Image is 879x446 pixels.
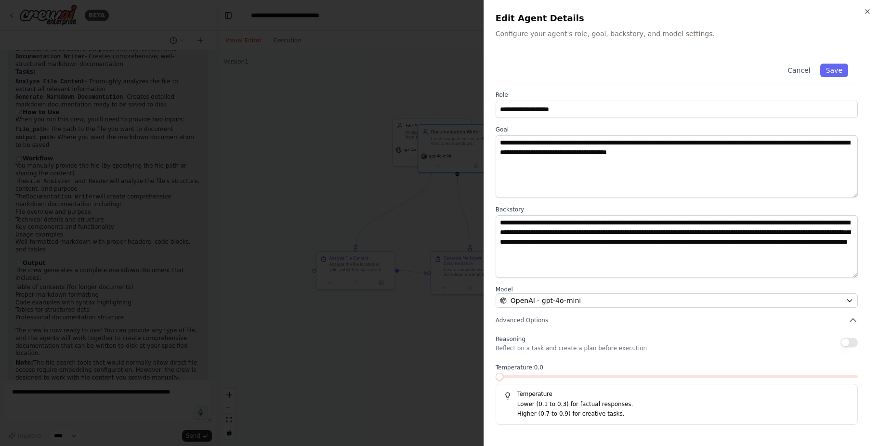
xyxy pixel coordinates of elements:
p: Configure your agent's role, goal, backstory, and model settings. [496,29,867,39]
p: Reflect on a task and create a plan before execution [496,344,647,352]
label: Role [496,91,858,99]
label: Model [496,286,858,293]
h5: Temperature [504,390,850,398]
button: Advanced Options [496,315,858,325]
span: Advanced Options [496,316,548,324]
button: OpenAI - gpt-4o-mini [496,293,858,308]
label: Goal [496,126,858,133]
span: Temperature: 0.0 [496,364,543,371]
span: Reasoning [496,336,525,342]
p: Higher (0.7 to 0.9) for creative tasks. [517,409,850,419]
p: Lower (0.1 to 0.3) for factual responses. [517,400,850,409]
label: Backstory [496,206,858,213]
h2: Edit Agent Details [496,12,867,25]
button: Cancel [782,64,816,77]
span: OpenAI - gpt-4o-mini [511,296,581,305]
button: Save [820,64,848,77]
